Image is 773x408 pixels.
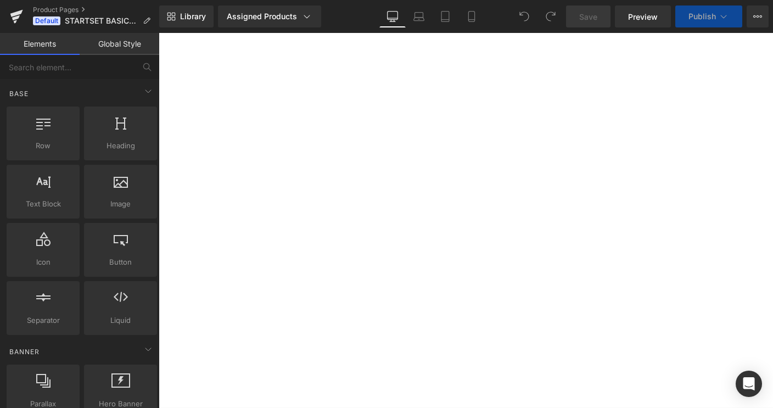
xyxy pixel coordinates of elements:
a: Preview [615,5,671,27]
a: Global Style [80,33,159,55]
a: Tablet [432,5,458,27]
span: Library [180,12,206,21]
button: Publish [675,5,742,27]
span: Preview [628,11,658,23]
a: New Library [159,5,214,27]
span: Liquid [87,315,154,326]
a: Desktop [379,5,406,27]
button: Undo [513,5,535,27]
span: Image [87,198,154,210]
span: Default [33,16,60,25]
button: More [747,5,769,27]
div: Open Intercom Messenger [736,371,762,397]
span: Icon [10,256,76,268]
span: Banner [8,346,41,357]
span: Publish [688,12,716,21]
a: Product Pages [33,5,159,14]
span: Row [10,140,76,152]
span: STARTSET BASICS GESICHT [65,16,138,25]
button: Redo [540,5,562,27]
span: Separator [10,315,76,326]
a: Laptop [406,5,432,27]
div: Assigned Products [227,11,312,22]
a: Mobile [458,5,485,27]
span: Text Block [10,198,76,210]
span: Base [8,88,30,99]
span: Save [579,11,597,23]
span: Button [87,256,154,268]
span: Heading [87,140,154,152]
